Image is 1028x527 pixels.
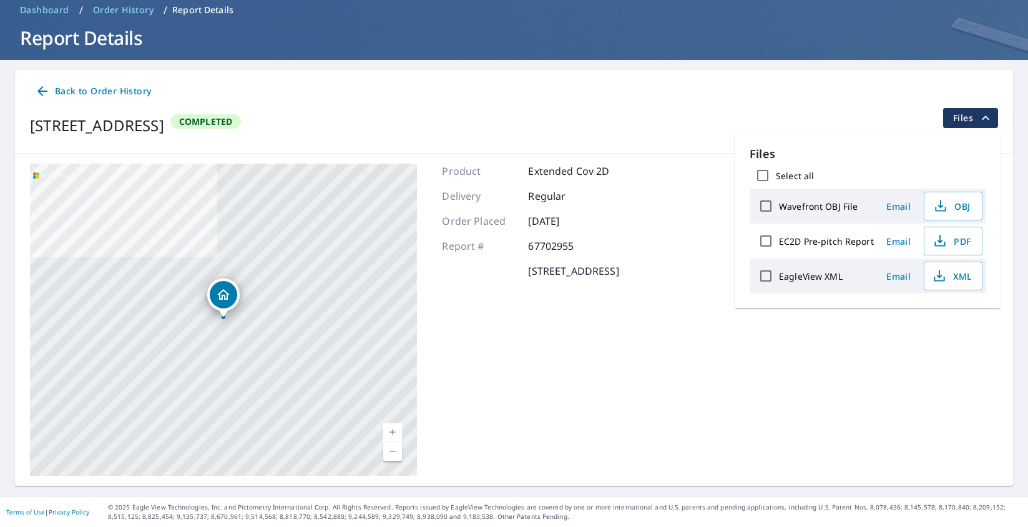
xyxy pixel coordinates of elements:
a: Privacy Policy [49,508,89,516]
label: EagleView XML [779,270,843,282]
li: / [164,2,167,17]
p: © 2025 Eagle View Technologies, Inc. and Pictometry International Corp. All Rights Reserved. Repo... [108,503,1022,521]
span: Back to Order History [35,84,151,99]
span: Email [884,200,914,212]
p: 67702955 [528,239,603,254]
span: PDF [932,234,972,249]
li: / [79,2,83,17]
p: Report # [442,239,517,254]
button: Email [879,197,919,216]
p: [STREET_ADDRESS] [528,263,619,278]
a: Current Level 17, Zoom Out [383,442,402,461]
span: Email [884,235,914,247]
p: Report Details [172,4,233,16]
button: Email [879,267,919,286]
button: XML [924,262,982,290]
span: Order History [93,4,154,16]
div: Dropped pin, building 1, Residential property, 660 Oak St Neenah, WI 54956 [207,278,240,317]
p: | [6,508,89,516]
span: XML [932,268,972,283]
button: PDF [924,227,982,255]
div: [STREET_ADDRESS] [30,114,164,137]
a: Current Level 17, Zoom In [383,423,402,442]
span: Files [953,111,993,126]
button: filesDropdownBtn-67702955 [942,108,998,128]
p: Extended Cov 2D [528,164,609,179]
p: Product [442,164,517,179]
span: Dashboard [20,4,69,16]
p: Files [750,145,986,162]
a: Back to Order History [30,80,156,103]
p: Regular [528,189,603,204]
p: [DATE] [528,214,603,229]
h1: Report Details [15,25,1013,51]
p: Order Placed [442,214,517,229]
a: Terms of Use [6,508,45,516]
span: OBJ [932,199,972,214]
button: Email [879,232,919,251]
label: Select all [776,170,814,182]
button: OBJ [924,192,982,220]
span: Completed [172,116,240,127]
p: Delivery [442,189,517,204]
label: Wavefront OBJ File [779,200,858,212]
label: EC2D Pre-pitch Report [779,235,874,247]
span: Email [884,270,914,282]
